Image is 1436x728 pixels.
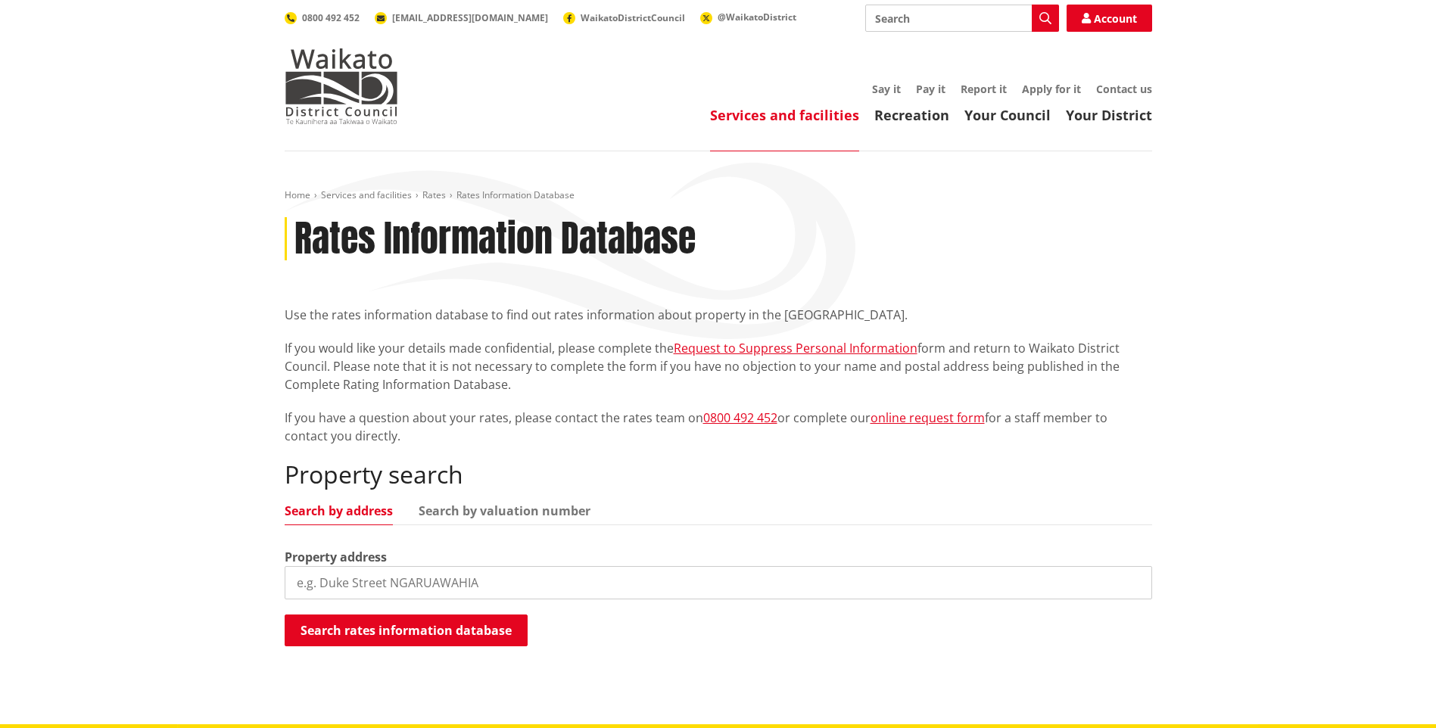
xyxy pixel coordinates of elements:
[285,566,1152,599] input: e.g. Duke Street NGARUAWAHIA
[700,11,796,23] a: @WaikatoDistrict
[874,106,949,124] a: Recreation
[302,11,360,24] span: 0800 492 452
[422,188,446,201] a: Rates
[456,188,575,201] span: Rates Information Database
[285,614,528,646] button: Search rates information database
[285,460,1152,489] h2: Property search
[285,339,1152,394] p: If you would like your details made confidential, please complete the form and return to Waikato ...
[285,306,1152,324] p: Use the rates information database to find out rates information about property in the [GEOGRAPHI...
[871,409,985,426] a: online request form
[674,340,917,356] a: Request to Suppress Personal Information
[375,11,548,24] a: [EMAIL_ADDRESS][DOMAIN_NAME]
[285,505,393,517] a: Search by address
[285,548,387,566] label: Property address
[703,409,777,426] a: 0800 492 452
[961,82,1007,96] a: Report it
[1022,82,1081,96] a: Apply for it
[1067,5,1152,32] a: Account
[710,106,859,124] a: Services and facilities
[285,409,1152,445] p: If you have a question about your rates, please contact the rates team on or complete our for a s...
[285,11,360,24] a: 0800 492 452
[1066,106,1152,124] a: Your District
[419,505,590,517] a: Search by valuation number
[285,48,398,124] img: Waikato District Council - Te Kaunihera aa Takiwaa o Waikato
[916,82,945,96] a: Pay it
[964,106,1051,124] a: Your Council
[294,217,696,261] h1: Rates Information Database
[563,11,685,24] a: WaikatoDistrictCouncil
[865,5,1059,32] input: Search input
[392,11,548,24] span: [EMAIL_ADDRESS][DOMAIN_NAME]
[321,188,412,201] a: Services and facilities
[718,11,796,23] span: @WaikatoDistrict
[581,11,685,24] span: WaikatoDistrictCouncil
[1096,82,1152,96] a: Contact us
[872,82,901,96] a: Say it
[285,189,1152,202] nav: breadcrumb
[285,188,310,201] a: Home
